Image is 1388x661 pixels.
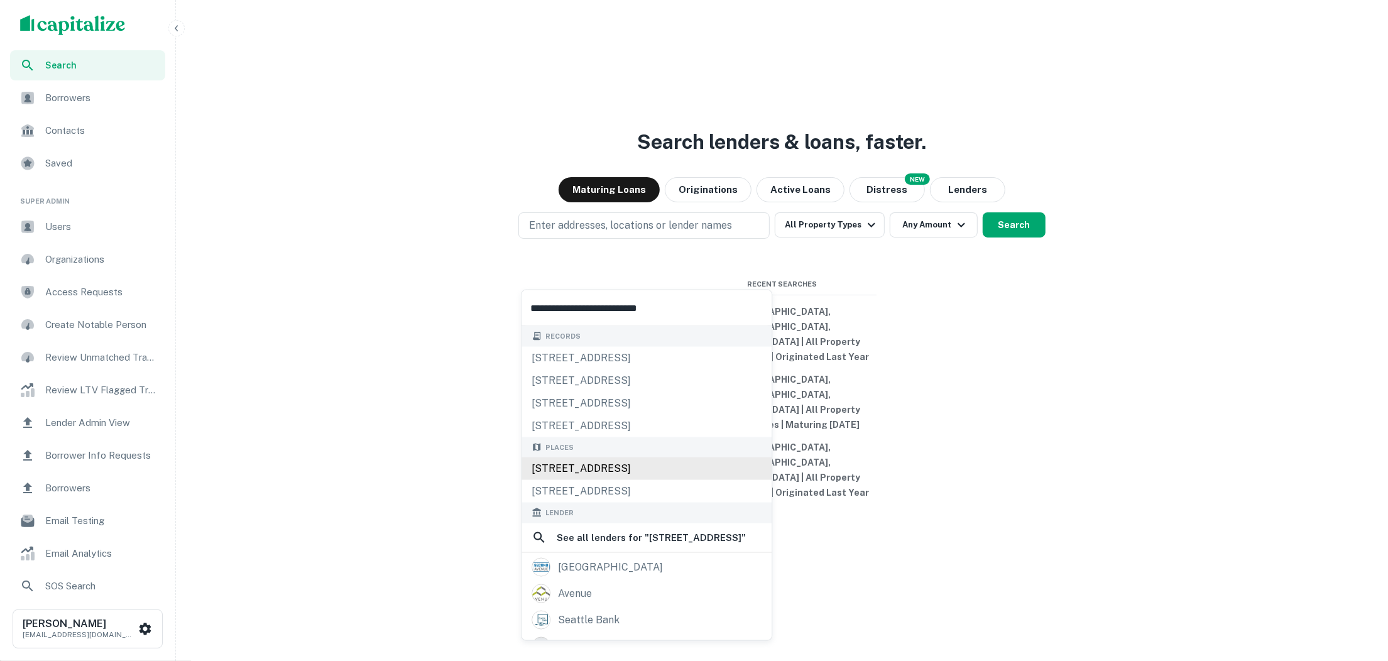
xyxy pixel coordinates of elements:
a: Borrowers [10,83,165,113]
button: Search [983,212,1046,238]
p: Enter addresses, locations or lender names [529,218,732,233]
img: picture [532,611,550,629]
a: Users [10,212,165,242]
button: Active Loans [757,177,844,202]
a: Create Notable Person [10,310,165,340]
h3: Search lenders & loans, faster. [638,127,927,157]
a: Email Testing [10,506,165,536]
button: [GEOGRAPHIC_DATA], [GEOGRAPHIC_DATA], [GEOGRAPHIC_DATA] | All Property Types | All Types | Maturi... [688,368,877,436]
span: Recent Searches [688,279,877,290]
a: Borrowers [10,473,165,503]
img: picture [532,559,550,576]
div: seattle bank [558,611,620,630]
img: capitalize-logo.png [20,15,126,35]
h6: See all lenders for " [STREET_ADDRESS] " [557,530,746,545]
span: Search [45,58,158,72]
div: [STREET_ADDRESS] [522,414,772,437]
div: [STREET_ADDRESS] [522,346,772,369]
button: All Property Types [775,212,884,238]
div: [GEOGRAPHIC_DATA] [558,558,663,577]
span: Access Requests [45,285,158,300]
div: [STREET_ADDRESS] [522,369,772,391]
button: Lenders [930,177,1005,202]
span: Borrower Info Requests [45,448,158,463]
h6: [PERSON_NAME] [23,619,136,629]
a: Email Analytics [10,538,165,569]
p: [EMAIL_ADDRESS][DOMAIN_NAME] [23,629,136,640]
a: Contacts [10,116,165,146]
a: SOS Search [10,571,165,601]
div: NEW [905,173,930,185]
li: Super Admin [10,181,165,212]
span: Email Testing [45,513,158,528]
button: [GEOGRAPHIC_DATA], [GEOGRAPHIC_DATA], [GEOGRAPHIC_DATA] | All Property Types | All Types | Origin... [688,436,877,504]
a: seattle bank [522,607,772,633]
span: Places [545,442,574,452]
button: Enter addresses, locations or lender names [518,212,770,239]
div: [STREET_ADDRESS] [522,391,772,414]
span: Contacts [45,123,158,138]
button: Originations [665,177,751,202]
span: Records [545,331,581,342]
div: [STREET_ADDRESS] [522,480,772,503]
span: Organizations [45,252,158,267]
a: Saved [10,148,165,178]
span: Saved [45,156,158,171]
a: Review LTV Flagged Transactions [10,375,165,405]
button: Search distressed loans with lien and other non-mortgage details. [850,177,925,202]
a: congress avenue services, inc. [522,633,772,660]
div: avenue [558,584,592,603]
a: Borrower Info Requests [10,440,165,471]
span: Review LTV Flagged Transactions [45,383,158,398]
a: Search [10,50,165,80]
span: Create Notable Person [45,317,158,332]
span: Review Unmatched Transactions [45,350,158,365]
span: Borrowers [45,481,158,496]
a: Organizations [10,244,165,275]
span: Email Analytics [45,546,158,561]
div: congress avenue services, inc. [558,637,703,656]
a: avenue [522,581,772,607]
button: [GEOGRAPHIC_DATA], [GEOGRAPHIC_DATA], [GEOGRAPHIC_DATA] | All Property Types | All Types | Origin... [688,300,877,368]
button: Maturing Loans [559,177,660,202]
a: [GEOGRAPHIC_DATA] [522,554,772,581]
span: SOS Search [45,579,158,594]
button: Any Amount [890,212,978,238]
a: Review Unmatched Transactions [10,342,165,373]
span: Users [45,219,158,234]
a: Lender Admin View [10,408,165,438]
span: Lender [545,508,574,518]
img: picture [532,585,550,603]
span: Lender Admin View [45,415,158,430]
button: [PERSON_NAME][EMAIL_ADDRESS][DOMAIN_NAME] [13,609,163,648]
div: [STREET_ADDRESS] [522,457,772,480]
a: Access Requests [10,277,165,307]
iframe: Chat Widget [1325,560,1388,621]
span: Borrowers [45,90,158,106]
